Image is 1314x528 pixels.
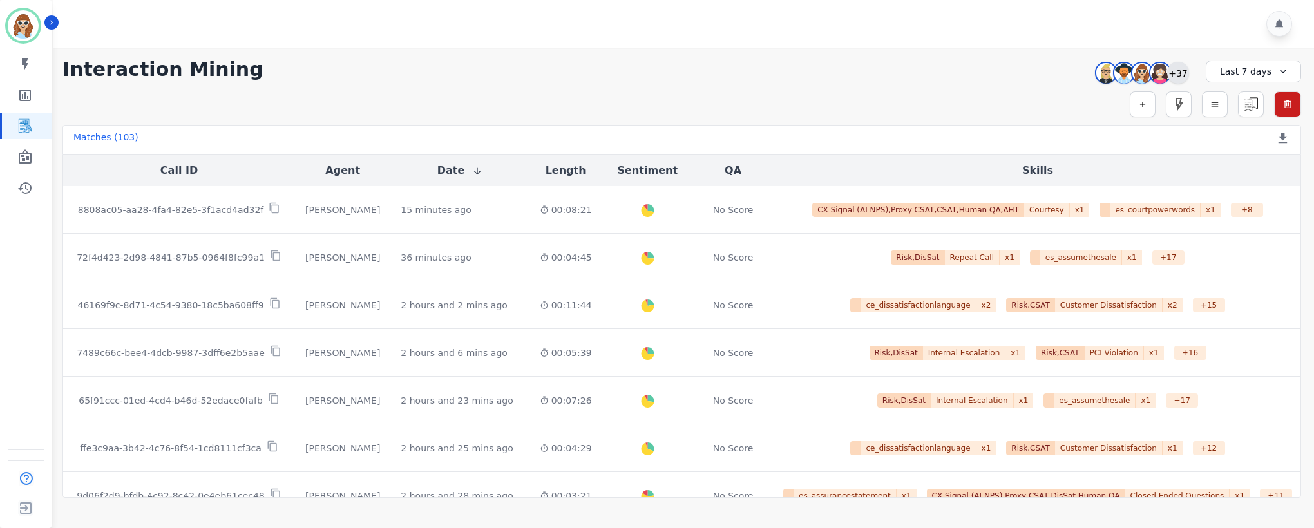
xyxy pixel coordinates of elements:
[1122,250,1142,265] span: x 1
[1260,489,1292,503] div: + 11
[77,346,265,359] p: 7489c66c-bee4-4dcb-9987-3dff6e2b5aae
[546,163,586,178] button: Length
[1163,298,1183,312] span: x 2
[401,203,471,216] div: 15 minutes ago
[976,441,996,455] span: x 1
[1231,203,1263,217] div: + 8
[540,346,592,359] div: 00:05:39
[1193,298,1225,312] div: + 15
[1136,393,1156,408] span: x 1
[618,163,678,178] button: Sentiment
[77,489,264,502] p: 9d06f2d9-bfdb-4c92-8c42-0e4eb61cec48
[1000,250,1020,265] span: x 1
[1174,346,1206,360] div: + 16
[1040,250,1122,265] span: es_assumethesale
[401,299,508,312] div: 2 hours and 2 mins ago
[870,346,923,360] span: Risk,DisSat
[713,489,754,502] div: No Score
[305,489,380,502] div: [PERSON_NAME]
[540,251,592,264] div: 00:04:45
[80,442,262,455] p: ffe3c9aa-3b42-4c76-8f54-1cd8111cf3ca
[1193,441,1225,455] div: + 12
[1206,61,1301,82] div: Last 7 days
[1022,163,1053,178] button: Skills
[891,250,944,265] span: Risk,DisSat
[713,203,754,216] div: No Score
[1005,346,1025,360] span: x 1
[160,163,198,178] button: Call ID
[1110,203,1201,217] span: es_courtpowerwords
[897,489,917,503] span: x 1
[1024,203,1070,217] span: Courtesy
[401,489,513,502] div: 2 hours and 28 mins ago
[1163,441,1183,455] span: x 1
[1014,393,1034,408] span: x 1
[540,203,592,216] div: 00:08:21
[931,393,1014,408] span: Internal Escalation
[540,394,592,407] div: 00:07:26
[325,163,360,178] button: Agent
[78,203,264,216] p: 8808ac05-aa28-4fa4-82e5-3f1acd4ad32f
[1144,346,1164,360] span: x 1
[401,346,508,359] div: 2 hours and 6 mins ago
[8,10,39,41] img: Bordered avatar
[877,393,931,408] span: Risk,DisSat
[437,163,483,178] button: Date
[1085,346,1144,360] span: PCI Violation
[401,442,513,455] div: 2 hours and 25 mins ago
[725,163,741,178] button: QA
[713,299,754,312] div: No Score
[540,442,592,455] div: 00:04:29
[713,251,754,264] div: No Score
[540,489,592,502] div: 00:03:21
[1006,441,1055,455] span: Risk,CSAT
[305,346,380,359] div: [PERSON_NAME]
[1230,489,1250,503] span: x 1
[976,298,996,312] span: x 2
[305,203,380,216] div: [PERSON_NAME]
[401,394,513,407] div: 2 hours and 23 mins ago
[77,251,265,264] p: 72f4d423-2d98-4841-87b5-0964f8fc99a1
[945,250,1000,265] span: Repeat Call
[1054,393,1136,408] span: es_assumethesale
[861,298,976,312] span: ce_dissatisfactionlanguage
[1070,203,1090,217] span: x 1
[1152,250,1185,265] div: + 17
[1036,346,1085,360] span: Risk,CSAT
[794,489,897,503] span: es_assurancestatement
[713,346,754,359] div: No Score
[1055,298,1163,312] span: Customer Dissatisfaction
[79,394,263,407] p: 65f91ccc-01ed-4cd4-b46d-52edace0fafb
[713,442,754,455] div: No Score
[305,394,380,407] div: [PERSON_NAME]
[305,442,380,455] div: [PERSON_NAME]
[1055,441,1163,455] span: Customer Dissatisfaction
[305,299,380,312] div: [PERSON_NAME]
[927,489,1125,503] span: CX Signal (AI NPS),Proxy CSAT,DisSat,Human QA
[73,131,138,149] div: Matches ( 103 )
[861,441,976,455] span: ce_dissatisfactionlanguage
[305,251,380,264] div: [PERSON_NAME]
[1125,489,1230,503] span: Closed Ended Questions
[77,299,263,312] p: 46169f9c-8d71-4c54-9380-18c5ba608ff9
[1201,203,1221,217] span: x 1
[401,251,471,264] div: 36 minutes ago
[923,346,1006,360] span: Internal Escalation
[1166,393,1198,408] div: + 17
[62,58,263,81] h1: Interaction Mining
[1167,62,1189,84] div: +37
[713,394,754,407] div: No Score
[812,203,1024,217] span: CX Signal (AI NPS),Proxy CSAT,CSAT,Human QA,AHT
[1006,298,1055,312] span: Risk,CSAT
[540,299,592,312] div: 00:11:44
